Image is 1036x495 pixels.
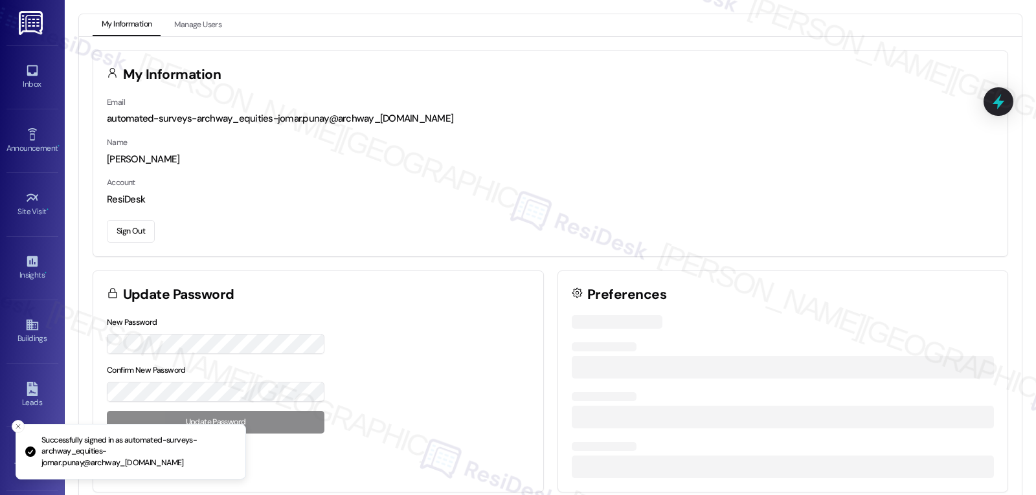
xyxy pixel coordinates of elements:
[6,378,58,413] a: Leads
[6,60,58,94] a: Inbox
[6,441,58,476] a: Templates •
[58,142,60,151] span: •
[107,220,155,243] button: Sign Out
[47,205,49,214] span: •
[6,250,58,285] a: Insights •
[123,68,221,82] h3: My Information
[12,420,25,433] button: Close toast
[107,193,994,206] div: ResiDesk
[107,365,186,375] label: Confirm New Password
[6,314,58,349] a: Buildings
[93,14,161,36] button: My Information
[123,288,234,302] h3: Update Password
[587,288,666,302] h3: Preferences
[41,435,235,469] p: Successfully signed in as automated-surveys-archway_equities-jomar.punay@archway_[DOMAIN_NAME]
[107,97,125,107] label: Email
[107,153,994,166] div: [PERSON_NAME]
[107,317,157,327] label: New Password
[45,269,47,278] span: •
[165,14,231,36] button: Manage Users
[6,187,58,222] a: Site Visit •
[107,112,994,126] div: automated-surveys-archway_equities-jomar.punay@archway_[DOMAIN_NAME]
[107,137,128,148] label: Name
[19,11,45,35] img: ResiDesk Logo
[107,177,135,188] label: Account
